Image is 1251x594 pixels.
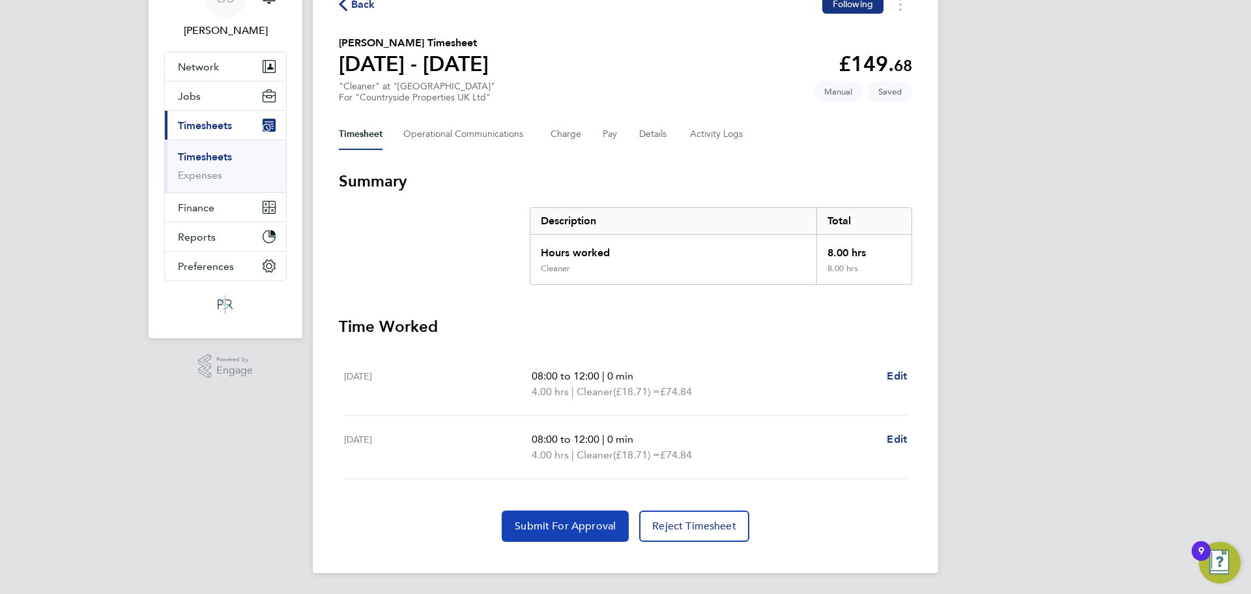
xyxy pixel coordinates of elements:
[339,92,495,103] div: For "Countryside Properties UK Ltd"
[816,208,912,234] div: Total
[660,385,692,398] span: £74.84
[551,119,582,150] button: Charge
[603,119,618,150] button: Pay
[339,171,912,192] h3: Summary
[894,56,912,75] span: 68
[868,81,912,102] span: This timesheet is Saved.
[541,263,570,274] div: Cleaner
[530,208,816,234] div: Description
[532,433,599,445] span: 08:00 to 12:00
[178,169,222,181] a: Expenses
[178,260,234,273] span: Preferences
[613,385,660,398] span: (£18.71) =
[1198,551,1204,568] div: 9
[216,354,253,365] span: Powered by
[602,370,605,382] span: |
[571,385,574,398] span: |
[178,90,201,102] span: Jobs
[339,171,912,542] section: Timesheet
[639,119,669,150] button: Details
[165,111,286,140] button: Timesheets
[887,432,907,447] a: Edit
[178,119,232,132] span: Timesheets
[178,231,216,243] span: Reports
[602,433,605,445] span: |
[660,449,692,461] span: £74.84
[339,51,489,77] h1: [DATE] - [DATE]
[814,81,863,102] span: This timesheet was manually created.
[887,370,907,382] span: Edit
[164,294,287,315] a: Go to home page
[577,447,613,463] span: Cleaner
[198,354,253,379] a: Powered byEngage
[165,252,286,280] button: Preferences
[816,263,912,284] div: 8.00 hrs
[887,433,907,445] span: Edit
[530,235,816,263] div: Hours worked
[652,520,736,533] span: Reject Timesheet
[178,151,232,163] a: Timesheets
[165,193,286,222] button: Finance
[530,207,912,285] div: Summary
[1199,542,1241,584] button: Open Resource Center, 9 new notifications
[178,201,214,214] span: Finance
[887,368,907,384] a: Edit
[639,511,749,542] button: Reject Timesheet
[816,235,912,263] div: 8.00 hrs
[532,370,599,382] span: 08:00 to 12:00
[839,52,912,76] app-decimal: £149.
[164,23,287,38] span: Beth Seddon
[165,140,286,192] div: Timesheets
[216,365,253,376] span: Engage
[515,520,616,533] span: Submit For Approval
[577,384,613,400] span: Cleaner
[571,449,574,461] span: |
[690,119,745,150] button: Activity Logs
[214,294,237,315] img: psrsolutions-logo-retina.png
[339,81,495,103] div: "Cleaner" at "[GEOGRAPHIC_DATA]"
[607,433,633,445] span: 0 min
[165,52,286,81] button: Network
[344,368,532,400] div: [DATE]
[339,119,382,150] button: Timesheet
[165,82,286,110] button: Jobs
[344,432,532,463] div: [DATE]
[403,119,530,150] button: Operational Communications
[532,449,569,461] span: 4.00 hrs
[165,222,286,251] button: Reports
[607,370,633,382] span: 0 min
[339,35,489,51] h2: [PERSON_NAME] Timesheet
[532,385,569,398] span: 4.00 hrs
[339,316,912,337] h3: Time Worked
[178,61,219,73] span: Network
[502,511,629,542] button: Submit For Approval
[613,449,660,461] span: (£18.71) =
